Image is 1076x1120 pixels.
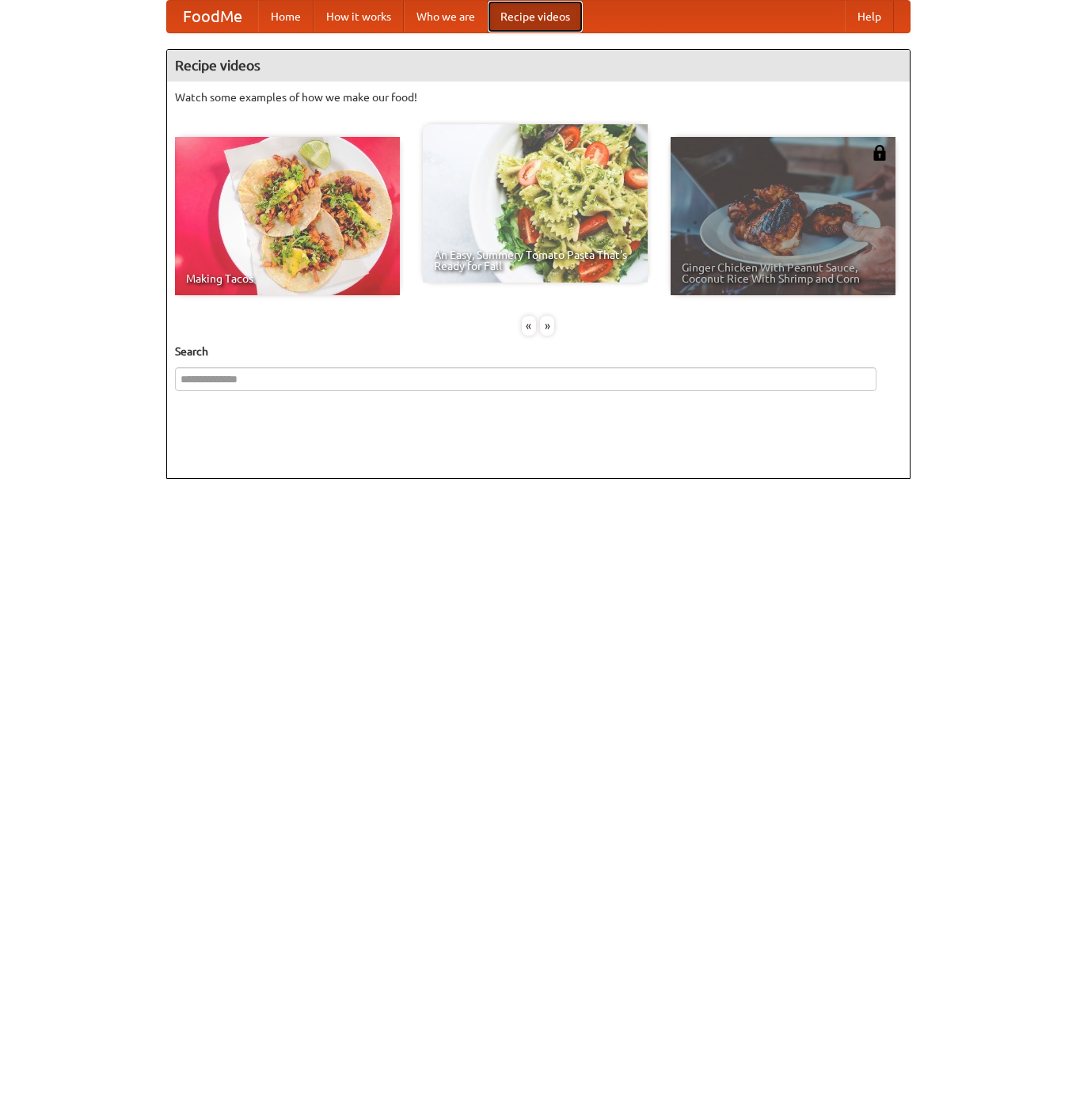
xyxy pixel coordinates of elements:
img: 483408.png [872,145,888,161]
a: An Easy, Summery Tomato Pasta That's Ready for Fall [423,124,648,283]
a: Home [258,1,314,32]
h4: Recipe videos [167,50,910,82]
span: Making Tacos [186,273,389,284]
div: « [522,316,536,336]
span: An Easy, Summery Tomato Pasta That's Ready for Fall [434,249,637,271]
a: Recipe videos [488,1,583,32]
a: How it works [314,1,404,32]
a: Who we are [404,1,488,32]
p: Watch some examples of how we make our food! [175,89,902,105]
a: Making Tacos [175,137,400,295]
div: » [540,316,554,336]
a: Help [845,1,894,32]
h5: Search [175,344,902,359]
a: FoodMe [167,1,258,32]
